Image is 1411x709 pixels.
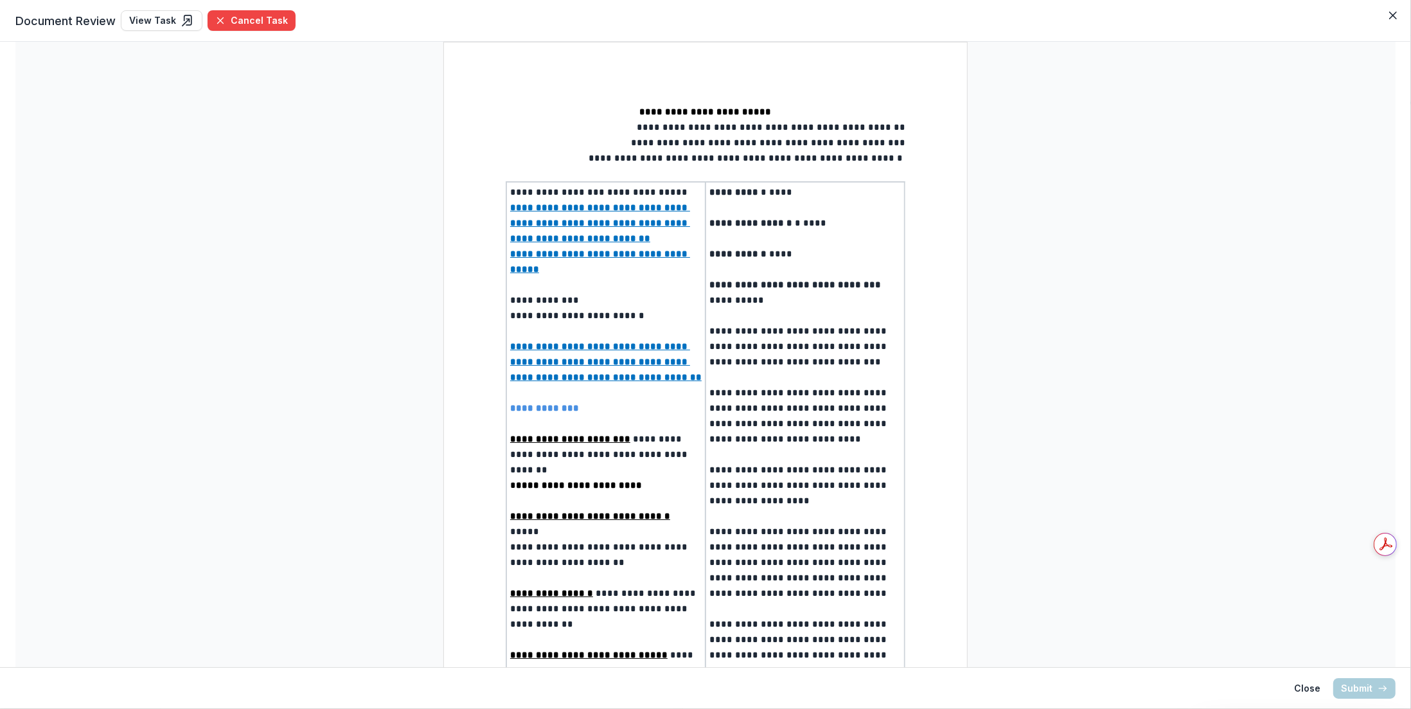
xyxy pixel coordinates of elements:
[208,10,296,31] button: Cancel Task
[1333,678,1396,699] button: Submit
[15,12,116,30] span: Document Review
[1286,678,1328,699] button: Close
[1383,5,1403,26] button: Close
[121,10,202,31] a: View Task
